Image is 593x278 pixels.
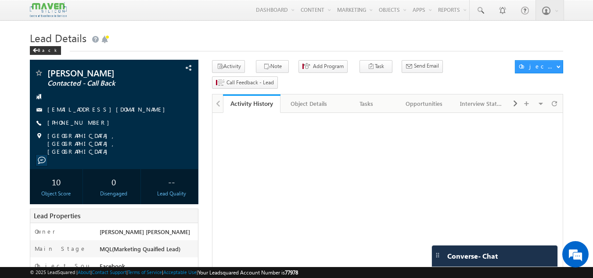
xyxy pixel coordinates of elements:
[30,268,298,277] span: © 2025 LeadSquared | | | | |
[256,60,289,73] button: Note
[519,62,556,70] div: Object Actions
[32,173,81,190] div: 10
[298,60,348,73] button: Add Program
[515,60,563,73] button: Object Actions
[147,190,196,198] div: Lead Quality
[47,79,151,88] span: Contacted - Call Back
[447,252,498,260] span: Converse - Chat
[359,60,392,73] button: Task
[285,269,298,276] span: 77978
[90,173,138,190] div: 0
[212,76,278,89] button: Call Feedback - Lead
[35,227,55,235] label: Owner
[47,105,169,113] a: [EMAIL_ADDRESS][DOMAIN_NAME]
[403,98,445,109] div: Opportunities
[223,94,280,113] a: Activity History
[338,94,395,113] a: Tasks
[313,62,344,70] span: Add Program
[212,60,245,73] button: Activity
[226,79,274,87] span: Call Feedback - Lead
[453,94,510,113] a: Interview Status
[97,245,198,257] div: MQL(Marketing Quaified Lead)
[198,269,298,276] span: Your Leadsquared Account Number is
[288,98,330,109] div: Object Details
[163,269,197,275] a: Acceptable Use
[97,262,198,274] div: Facebook
[30,46,61,55] div: Back
[460,98,503,109] div: Interview Status
[100,228,190,235] span: [PERSON_NAME] [PERSON_NAME]
[34,211,80,220] span: Lead Properties
[147,173,196,190] div: --
[30,2,67,18] img: Custom Logo
[395,94,453,113] a: Opportunities
[280,94,338,113] a: Object Details
[78,269,90,275] a: About
[230,99,274,108] div: Activity History
[90,190,138,198] div: Disengaged
[92,269,126,275] a: Contact Support
[30,46,65,53] a: Back
[414,62,439,70] span: Send Email
[434,252,441,259] img: carter-drag
[402,60,443,73] button: Send Email
[32,190,81,198] div: Object Score
[47,132,183,155] span: [GEOGRAPHIC_DATA], [GEOGRAPHIC_DATA], [GEOGRAPHIC_DATA]
[35,245,86,253] label: Main Stage
[47,119,114,127] span: [PHONE_NUMBER]
[47,69,151,77] span: [PERSON_NAME]
[30,31,86,45] span: Lead Details
[128,269,162,275] a: Terms of Service
[345,98,388,109] div: Tasks
[35,262,91,278] label: Object Source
